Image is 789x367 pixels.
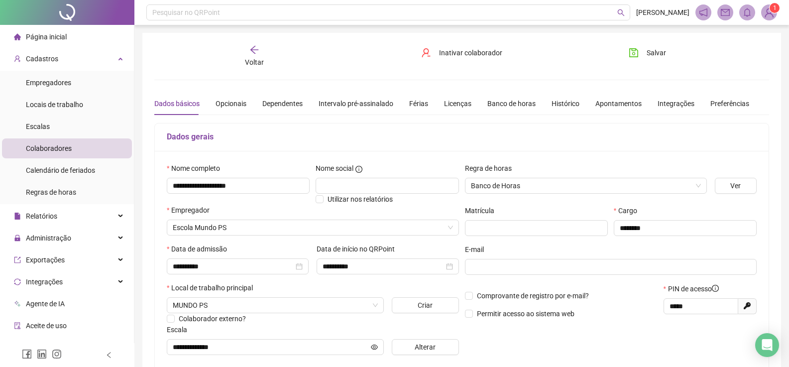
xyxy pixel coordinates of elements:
span: Escola Mundo PS [173,220,453,235]
span: facebook [22,349,32,359]
button: Alterar [392,339,459,355]
span: Regras de horas [26,188,76,196]
span: info-circle [712,285,719,292]
span: Colaboradores [26,144,72,152]
label: Local de trabalho principal [167,282,259,293]
button: Salvar [621,45,674,61]
span: user-add [14,55,21,62]
span: Locais de trabalho [26,101,83,109]
span: Ver [730,180,741,191]
span: Calendário de feriados [26,166,95,174]
span: Página inicial [26,33,67,41]
span: Utilizar nos relatórios [328,195,393,203]
div: Preferências [710,98,749,109]
span: mail [721,8,730,17]
span: Exportações [26,256,65,264]
div: Intervalo pré-assinalado [319,98,393,109]
span: bell [743,8,752,17]
span: home [14,33,21,40]
sup: Atualize o seu contato no menu Meus Dados [770,3,780,13]
span: AC 101 CONJUNTO B, A - LOTE 02 - SANTA MARIA [173,298,378,313]
label: Data de início no QRPoint [317,244,401,254]
span: arrow-left [249,45,259,55]
span: Criar [418,300,433,311]
span: Comprovante de registro por e-mail? [477,292,589,300]
span: Voltar [245,58,264,66]
span: Administração [26,234,71,242]
label: E-mail [465,244,490,255]
span: file [14,213,21,220]
div: Integrações [658,98,694,109]
button: Inativar colaborador [414,45,510,61]
span: user-delete [421,48,431,58]
span: sync [14,278,21,285]
h5: Dados gerais [167,131,757,143]
span: save [629,48,639,58]
span: Alterar [415,342,436,353]
span: audit [14,322,21,329]
label: Nome completo [167,163,226,174]
div: Licenças [444,98,471,109]
span: Colaborador externo? [179,315,246,323]
span: lock [14,235,21,242]
button: Ver [715,178,757,194]
label: Cargo [614,205,644,216]
span: info-circle [355,166,362,173]
span: Cadastros [26,55,58,63]
span: linkedin [37,349,47,359]
span: instagram [52,349,62,359]
label: Matrícula [465,205,501,216]
div: Apontamentos [595,98,642,109]
label: Empregador [167,205,216,216]
button: Criar [392,297,459,313]
span: Escalas [26,122,50,130]
span: Integrações [26,278,63,286]
span: eye [371,344,378,351]
span: Relatórios [26,212,57,220]
label: Escala [167,324,194,335]
span: search [617,9,625,16]
span: 1 [773,4,777,11]
label: Regra de horas [465,163,518,174]
div: Férias [409,98,428,109]
img: 89436 [762,5,777,20]
div: Histórico [552,98,579,109]
span: Agente de IA [26,300,65,308]
div: Banco de horas [487,98,536,109]
div: Opcionais [216,98,246,109]
div: Open Intercom Messenger [755,333,779,357]
span: export [14,256,21,263]
label: Data de admissão [167,244,233,254]
span: [PERSON_NAME] [636,7,689,18]
span: notification [699,8,708,17]
span: Permitir acesso ao sistema web [477,310,574,318]
span: Aceite de uso [26,322,67,330]
span: Nome social [316,163,353,174]
span: Inativar colaborador [439,47,502,58]
div: Dados básicos [154,98,200,109]
span: left [106,352,113,359]
span: Banco de Horas [471,178,701,193]
span: PIN de acesso [668,283,719,294]
span: Salvar [647,47,666,58]
span: Empregadores [26,79,71,87]
div: Dependentes [262,98,303,109]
